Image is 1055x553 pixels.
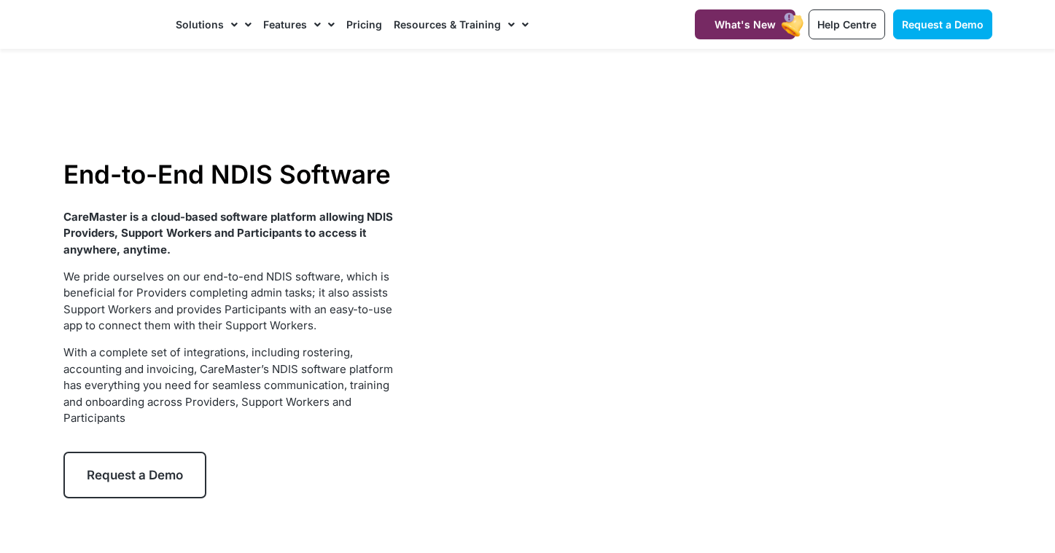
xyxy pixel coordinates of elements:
[902,18,984,31] span: Request a Demo
[63,270,392,333] span: We pride ourselves on our end-to-end NDIS software, which is beneficial for Providers completing ...
[893,9,992,39] a: Request a Demo
[695,9,795,39] a: What's New
[817,18,876,31] span: Help Centre
[87,468,183,482] span: Request a Demo
[715,18,776,31] span: What's New
[63,345,398,427] p: With a complete set of integrations, including rostering, accounting and invoicing, CareMaster’s ...
[63,452,206,498] a: Request a Demo
[63,159,398,189] h1: End-to-End NDIS Software
[63,210,393,256] strong: CareMaster is a cloud-based software platform allowing NDIS Providers, Support Workers and Partic...
[63,14,162,36] img: CareMaster Logo
[809,9,885,39] a: Help Centre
